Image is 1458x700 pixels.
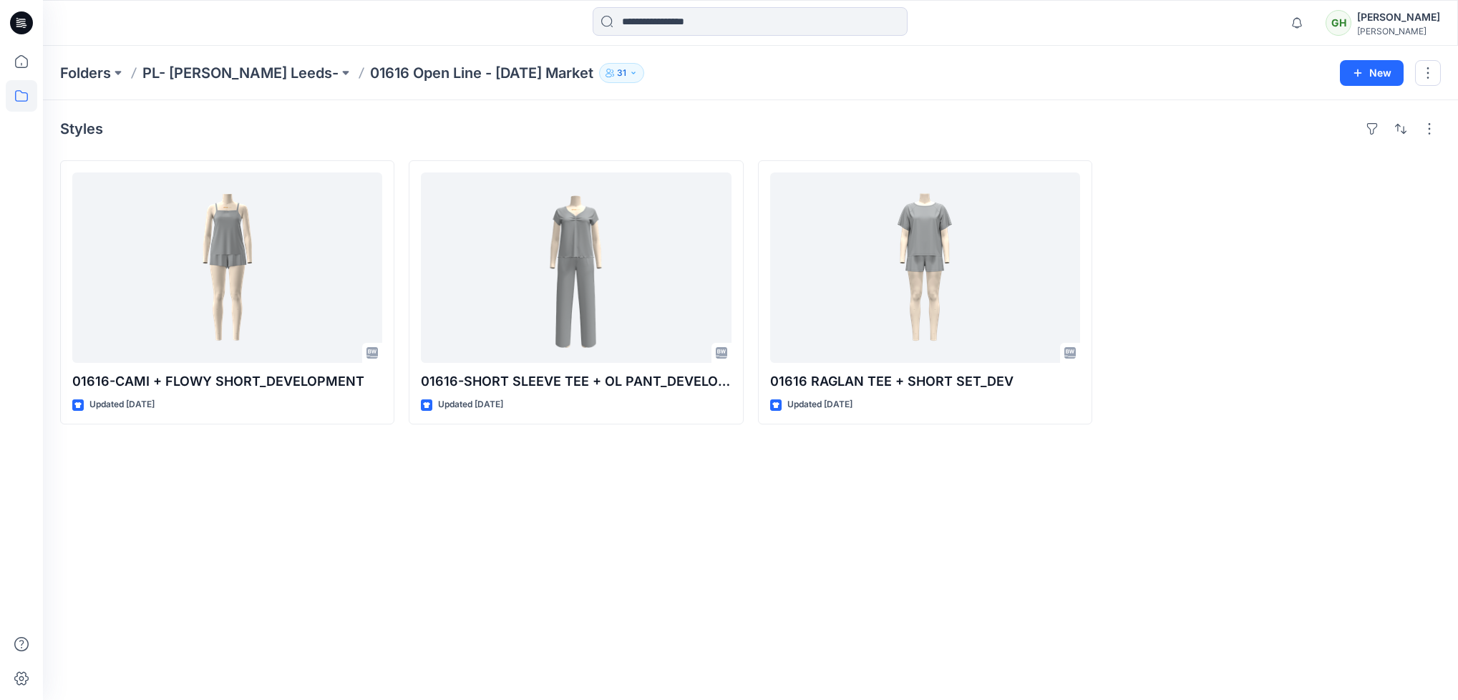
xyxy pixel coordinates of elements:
[72,172,382,363] a: 01616-CAMI + FLOWY SHORT_DEVELOPMENT
[770,172,1080,363] a: 01616 RAGLAN TEE + SHORT SET_DEV
[1357,9,1440,26] div: [PERSON_NAME]
[421,172,731,363] a: 01616-SHORT SLEEVE TEE + OL PANT_DEVELOPMENT
[370,63,593,83] p: 01616 Open Line - [DATE] Market
[599,63,644,83] button: 31
[1357,26,1440,37] div: [PERSON_NAME]
[617,65,626,81] p: 31
[770,371,1080,392] p: 01616 RAGLAN TEE + SHORT SET_DEV
[787,397,852,412] p: Updated [DATE]
[438,397,503,412] p: Updated [DATE]
[1340,60,1404,86] button: New
[421,371,731,392] p: 01616-SHORT SLEEVE TEE + OL PANT_DEVELOPMENT
[89,397,155,412] p: Updated [DATE]
[72,371,382,392] p: 01616-CAMI + FLOWY SHORT_DEVELOPMENT
[1326,10,1351,36] div: GH
[60,63,111,83] a: Folders
[60,120,103,137] h4: Styles
[142,63,339,83] a: PL- [PERSON_NAME] Leeds-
